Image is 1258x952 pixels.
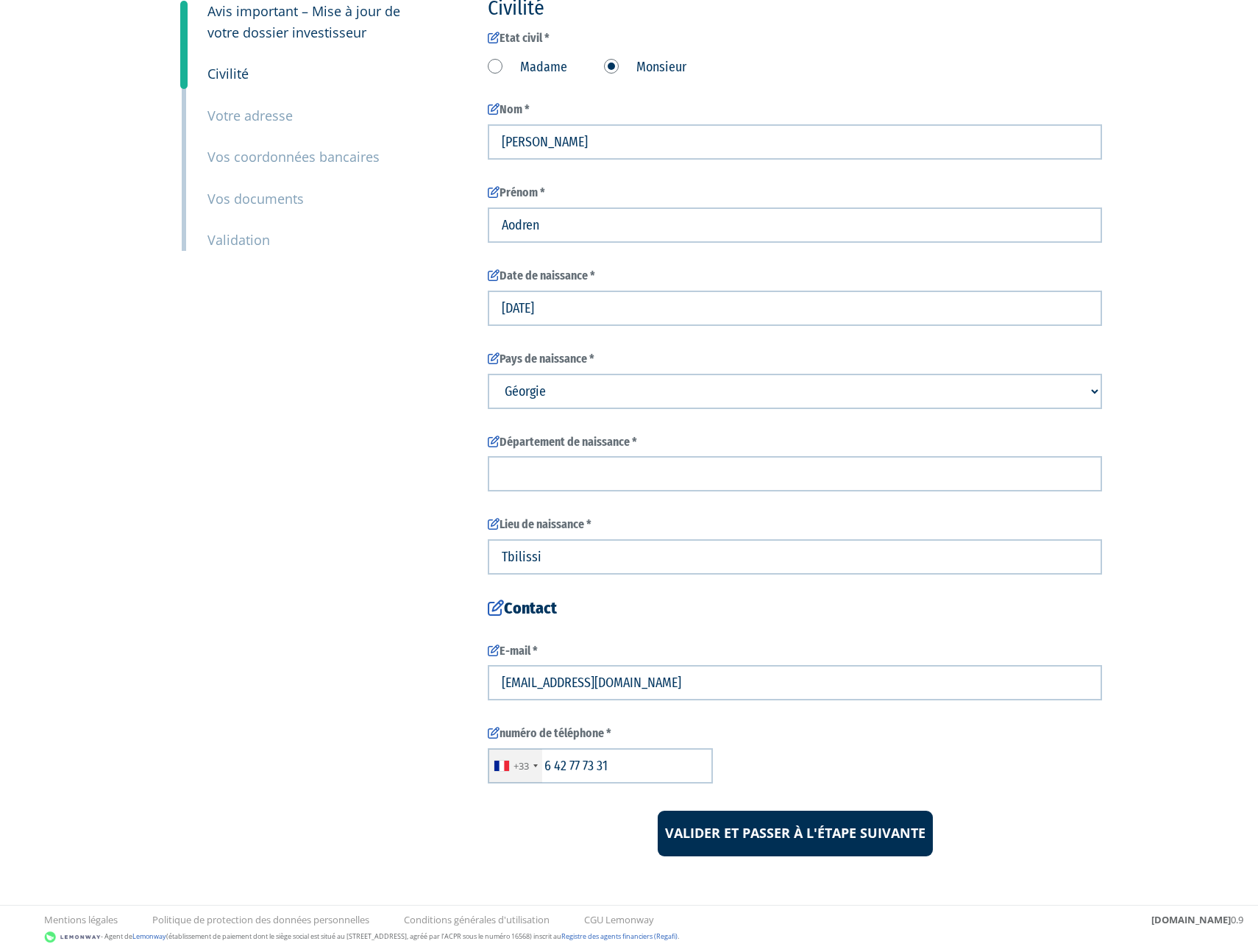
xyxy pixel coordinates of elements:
[1151,913,1243,927] div: 0.9
[561,931,678,941] a: Registre des agents financiers (Regafi)
[488,185,1102,202] label: Prénom *
[488,268,1102,285] label: Date de naissance *
[132,931,166,941] a: Lemonway
[207,2,400,41] small: Avis important – Mise à jour de votre dossier investisseur
[44,930,101,945] img: logo-lemonway.png
[207,107,293,124] small: Votre adresse
[488,749,542,783] div: France: +33
[488,434,1102,451] label: Département de naissance *
[44,913,118,927] a: Mentions légales
[488,351,1102,368] label: Pays de naissance *
[207,65,249,82] small: Civilité
[488,748,713,784] input: 6 12 34 56 78
[207,148,380,166] small: Vos coordonnées bancaires
[404,913,550,927] a: Conditions générales d'utilisation
[658,811,933,856] input: Valider et passer à l'étape suivante
[488,725,1102,742] label: numéro de téléphone *
[488,58,567,77] label: Madame
[488,600,1102,617] h4: Contact
[207,231,270,249] small: Validation
[152,913,369,927] a: Politique de protection des données personnelles
[207,190,304,207] small: Vos documents
[513,759,529,773] div: +33
[15,930,1243,945] div: - Agent de (établissement de paiement dont le siège social est situé au [STREET_ADDRESS], agréé p...
[488,643,1102,660] label: E-mail *
[488,102,1102,118] label: Nom *
[604,58,686,77] label: Monsieur
[488,30,1102,47] label: Etat civil *
[180,43,188,89] a: 4
[584,913,654,927] a: CGU Lemonway
[488,516,1102,533] label: Lieu de naissance *
[180,1,188,60] a: 3
[1151,913,1231,926] strong: [DOMAIN_NAME]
